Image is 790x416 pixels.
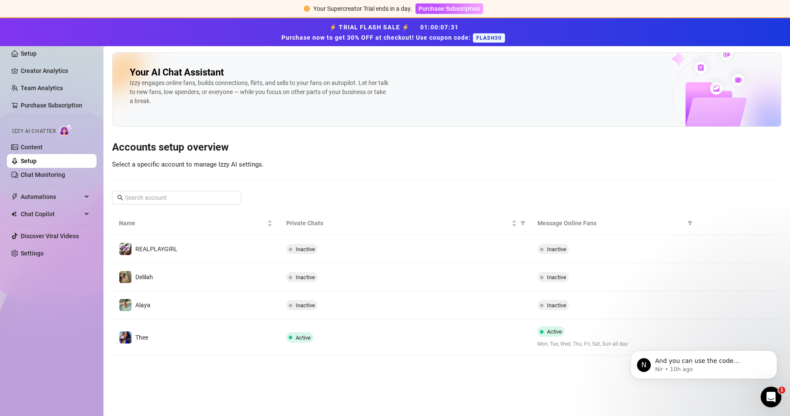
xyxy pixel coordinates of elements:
span: Active [547,328,562,335]
span: filter [518,217,527,230]
span: filter [686,217,694,230]
span: 01 : 00 : 07 : 31 [420,24,459,31]
a: Purchase Subscription [415,5,483,12]
span: Chat Copilot [21,207,82,221]
span: Alaya [135,302,150,309]
span: search [117,195,123,201]
span: Delilah [135,274,153,280]
span: Inactive [547,274,566,280]
span: Inactive [547,246,566,252]
span: Active [296,334,311,341]
img: AI Chatter [59,124,72,136]
button: Purchase Subscription [415,3,483,14]
a: Chat Monitoring [21,171,65,178]
iframe: Intercom live chat [761,387,781,407]
iframe: Intercom notifications message [618,332,790,393]
input: Search account [125,193,229,202]
a: Setup [21,158,37,164]
span: Purchase Subscription [418,5,480,12]
span: REALPLAYGIRL [135,246,178,252]
img: REALPLAYGIRL [119,243,131,255]
span: Name [119,218,265,228]
span: Thee [135,334,148,341]
th: Private Chats [279,211,530,235]
img: Thee [119,331,131,344]
strong: Purchase now to get 30% OFF at checkout! Use coupon code: [281,34,473,41]
span: Inactive [547,302,566,309]
img: Delilah [119,271,131,283]
th: Name [112,211,279,235]
span: Message Online Fans [537,218,684,228]
span: Your Supercreator Trial ends in a day. [313,5,412,12]
img: ai-chatter-content-library-cLFOSyPT.png [647,38,781,126]
a: Team Analytics [21,85,63,91]
span: Private Chats [286,218,509,228]
a: Creator Analytics [21,64,90,78]
a: Settings [21,250,44,257]
h2: Your AI Chat Assistant [130,66,224,79]
div: Izzy engages online fans, builds connections, flirts, and sells to your fans on autopilot. Let he... [130,79,388,106]
span: 1 [778,387,785,394]
span: Select a specific account to manage Izzy AI settings. [112,161,264,168]
span: Inactive [296,274,315,280]
span: Inactive [296,246,315,252]
img: Alaya [119,299,131,311]
strong: ⚡ TRIAL FLASH SALE ⚡ [281,24,509,41]
span: Inactive [296,302,315,309]
a: Content [21,144,43,151]
span: thunderbolt [11,193,18,200]
h3: Accounts setup overview [112,141,781,154]
a: Setup [21,50,37,57]
span: filter [687,221,693,226]
a: Discover Viral Videos [21,233,79,240]
span: Mon, Tue, Wed, Thu, Fri, Sat, Sun all day [537,340,691,348]
span: FLASH30 [473,33,505,43]
span: filter [520,221,525,226]
a: Purchase Subscription [21,102,82,109]
span: exclamation-circle [304,6,310,12]
span: Izzy AI Chatter [12,127,56,136]
span: Automations [21,190,82,204]
img: Chat Copilot [11,211,17,217]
